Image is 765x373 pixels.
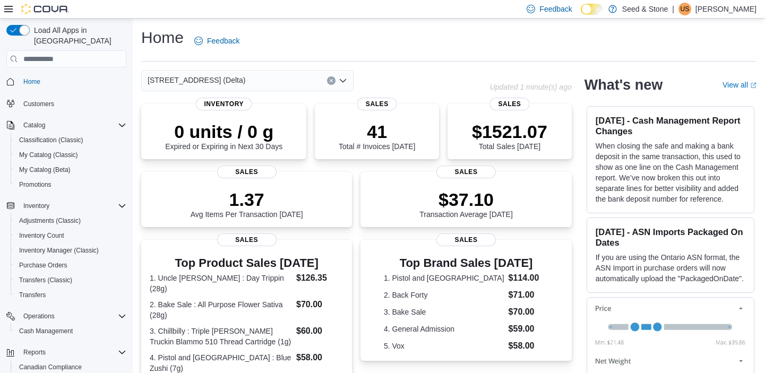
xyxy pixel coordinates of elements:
[472,121,547,142] p: $1521.07
[19,363,82,371] span: Canadian Compliance
[596,141,745,204] p: When closing the safe and making a bank deposit in the same transaction, this used to show as one...
[217,166,277,178] span: Sales
[2,345,131,360] button: Reports
[207,36,239,46] span: Feedback
[419,189,513,219] div: Transaction Average [DATE]
[19,216,81,225] span: Adjustments (Classic)
[15,149,82,161] a: My Catalog (Classic)
[15,163,75,176] a: My Catalog (Beta)
[384,290,504,300] dt: 2. Back Forty
[384,324,504,334] dt: 4. General Admission
[15,214,126,227] span: Adjustments (Classic)
[11,228,131,243] button: Inventory Count
[141,27,184,48] h1: Home
[695,3,757,15] p: [PERSON_NAME]
[596,252,745,284] p: If you are using the Ontario ASN format, the ASN Import in purchase orders will now automatically...
[296,351,343,364] dd: $58.00
[15,289,50,301] a: Transfers
[19,310,126,323] span: Operations
[384,257,548,270] h3: Top Brand Sales [DATE]
[19,199,126,212] span: Inventory
[419,189,513,210] p: $37.10
[150,326,292,347] dt: 3. Chillbilly : Triple [PERSON_NAME] Truckin Blammo 510 Thread Cartridge (1g)
[19,75,45,88] a: Home
[15,149,126,161] span: My Catalog (Classic)
[23,348,46,357] span: Reports
[19,346,50,359] button: Reports
[296,298,343,311] dd: $70.00
[339,121,415,142] p: 41
[19,276,72,284] span: Transfers (Classic)
[296,272,343,284] dd: $126.35
[750,82,757,89] svg: External link
[23,121,45,129] span: Catalog
[384,307,504,317] dt: 3. Bake Sale
[21,4,69,14] img: Cova
[15,289,126,301] span: Transfers
[357,98,397,110] span: Sales
[490,83,572,91] p: Updated 1 minute(s) ago
[23,312,55,320] span: Operations
[19,199,54,212] button: Inventory
[11,324,131,339] button: Cash Management
[15,134,88,146] a: Classification (Classic)
[539,4,572,14] span: Feedback
[339,121,415,151] div: Total # Invoices [DATE]
[509,323,549,335] dd: $59.00
[509,272,549,284] dd: $114.00
[622,3,668,15] p: Seed & Stone
[15,229,68,242] a: Inventory Count
[11,162,131,177] button: My Catalog (Beta)
[15,163,126,176] span: My Catalog (Beta)
[19,119,126,132] span: Catalog
[436,233,496,246] span: Sales
[509,289,549,301] dd: $71.00
[15,274,126,287] span: Transfers (Classic)
[2,309,131,324] button: Operations
[19,119,49,132] button: Catalog
[19,346,126,359] span: Reports
[15,259,72,272] a: Purchase Orders
[11,213,131,228] button: Adjustments (Classic)
[23,202,49,210] span: Inventory
[19,310,59,323] button: Operations
[296,325,343,337] dd: $60.00
[19,246,99,255] span: Inventory Manager (Classic)
[2,96,131,111] button: Customers
[148,74,245,86] span: [STREET_ADDRESS] (Delta)
[190,30,244,51] a: Feedback
[472,121,547,151] div: Total Sales [DATE]
[19,261,67,270] span: Purchase Orders
[327,76,336,85] button: Clear input
[339,76,347,85] button: Open list of options
[15,229,126,242] span: Inventory Count
[15,244,126,257] span: Inventory Manager (Classic)
[489,98,529,110] span: Sales
[19,291,46,299] span: Transfers
[2,198,131,213] button: Inventory
[436,166,496,178] span: Sales
[15,325,126,337] span: Cash Management
[11,177,131,192] button: Promotions
[2,74,131,89] button: Home
[509,306,549,318] dd: $70.00
[165,121,282,142] p: 0 units / 0 g
[19,166,71,174] span: My Catalog (Beta)
[681,3,690,15] span: US
[2,118,131,133] button: Catalog
[15,178,56,191] a: Promotions
[150,299,292,320] dt: 2. Bake Sale : All Purpose Flower Sativa (28g)
[30,25,126,46] span: Load All Apps in [GEOGRAPHIC_DATA]
[384,341,504,351] dt: 5. Vox
[19,98,58,110] a: Customers
[384,273,504,283] dt: 1. Pistol and [GEOGRAPHIC_DATA]
[217,233,277,246] span: Sales
[15,178,126,191] span: Promotions
[581,4,603,15] input: Dark Mode
[15,274,76,287] a: Transfers (Classic)
[19,75,126,88] span: Home
[150,257,343,270] h3: Top Product Sales [DATE]
[19,180,51,189] span: Promotions
[195,98,252,110] span: Inventory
